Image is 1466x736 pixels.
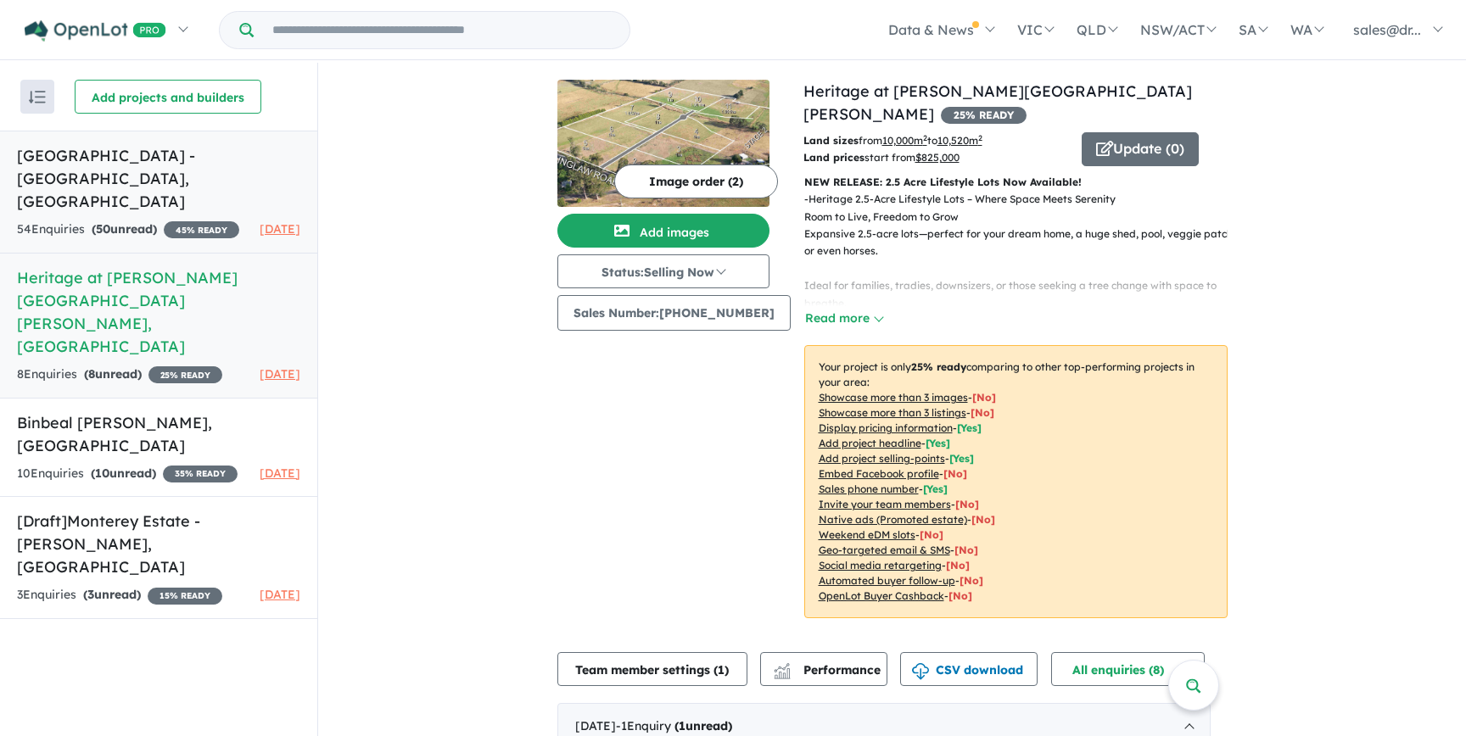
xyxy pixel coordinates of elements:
[17,220,239,240] div: 54 Enquir ies
[83,587,141,602] strong: ( unread)
[17,411,300,457] h5: Binbeal [PERSON_NAME] , [GEOGRAPHIC_DATA]
[923,133,927,142] sup: 2
[557,295,791,331] button: Sales Number:[PHONE_NUMBER]
[91,466,156,481] strong: ( unread)
[819,513,967,526] u: Native ads (Promoted estate)
[88,366,95,382] span: 8
[911,360,966,373] b: 25 % ready
[148,588,222,605] span: 15 % READY
[915,151,960,164] u: $ 825,000
[84,366,142,382] strong: ( unread)
[774,663,789,672] img: line-chart.svg
[819,559,942,572] u: Social media retargeting
[260,466,300,481] span: [DATE]
[803,134,859,147] b: Land sizes
[96,221,110,237] span: 50
[803,81,1192,124] a: Heritage at [PERSON_NAME][GEOGRAPHIC_DATA][PERSON_NAME]
[804,345,1228,618] p: Your project is only comparing to other top-performing projects in your area: - - - - - - - - - -...
[718,662,725,677] span: 1
[803,149,1069,166] p: start from
[29,91,46,103] img: sort.svg
[946,559,970,572] span: [No]
[1353,21,1421,38] span: sales@dr...
[819,498,951,510] u: Invite your team members
[557,80,769,207] img: Heritage at Drouin Fields - Drouin
[819,528,915,541] u: Weekend eDM slots
[557,652,747,686] button: Team member settings (1)
[260,221,300,237] span: [DATE]
[260,587,300,602] span: [DATE]
[17,266,300,358] h5: Heritage at [PERSON_NAME][GEOGRAPHIC_DATA][PERSON_NAME] , [GEOGRAPHIC_DATA]
[148,366,222,383] span: 25 % READY
[912,663,929,680] img: download icon
[949,452,974,465] span: [ Yes ]
[937,134,982,147] u: 10,520 m
[804,191,1241,605] p: - Heritage 2.5-Acre Lifestyle Lots – Where Space Meets Serenity Room to Live, Freedom to Grow Exp...
[163,466,238,482] span: 35 % READY
[774,668,791,679] img: bar-chart.svg
[955,498,979,510] span: [ No ]
[819,421,953,434] u: Display pricing information
[760,652,887,686] button: Performance
[927,134,982,147] span: to
[819,482,919,495] u: Sales phone number
[971,406,994,419] span: [ No ]
[87,587,94,602] span: 3
[776,662,881,677] span: Performance
[803,151,864,164] b: Land prices
[679,718,685,733] span: 1
[920,528,943,541] span: [No]
[923,482,948,495] span: [ Yes ]
[819,544,950,556] u: Geo-targeted email & SMS
[900,652,1038,686] button: CSV download
[954,544,978,556] span: [No]
[17,365,222,385] div: 8 Enquir ies
[941,107,1027,124] span: 25 % READY
[926,437,950,449] span: [ Yes ]
[614,164,778,198] button: Image order (2)
[257,12,626,48] input: Try estate name, suburb, builder or developer
[819,391,968,404] u: Showcase more than 3 images
[674,718,732,733] strong: ( unread)
[803,132,1069,149] p: from
[957,421,982,434] span: [ Yes ]
[978,133,982,142] sup: 2
[804,174,1228,191] p: NEW RELEASE: 2.5 Acre Lifestyle Lots Now Available!
[819,406,966,419] u: Showcase more than 3 listings
[882,134,927,147] u: 10,000 m
[95,466,109,481] span: 10
[616,718,732,733] span: - 1 Enquir y
[17,464,238,484] div: 10 Enquir ies
[943,467,967,480] span: [ No ]
[17,144,300,213] h5: [GEOGRAPHIC_DATA] - [GEOGRAPHIC_DATA] , [GEOGRAPHIC_DATA]
[557,254,769,288] button: Status:Selling Now
[948,589,972,602] span: [No]
[17,585,222,605] div: 3 Enquir ies
[75,80,261,114] button: Add projects and builders
[1051,652,1205,686] button: All enquiries (8)
[804,309,884,328] button: Read more
[17,510,300,578] h5: [Draft] Monterey Estate - [PERSON_NAME] , [GEOGRAPHIC_DATA]
[819,589,944,602] u: OpenLot Buyer Cashback
[819,467,939,480] u: Embed Facebook profile
[92,221,157,237] strong: ( unread)
[1082,132,1199,166] button: Update (0)
[819,437,921,449] u: Add project headline
[260,366,300,382] span: [DATE]
[819,574,955,587] u: Automated buyer follow-up
[972,391,996,404] span: [ No ]
[557,214,769,248] button: Add images
[819,452,945,465] u: Add project selling-points
[960,574,983,587] span: [No]
[25,20,166,42] img: Openlot PRO Logo White
[164,221,239,238] span: 45 % READY
[971,513,995,526] span: [No]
